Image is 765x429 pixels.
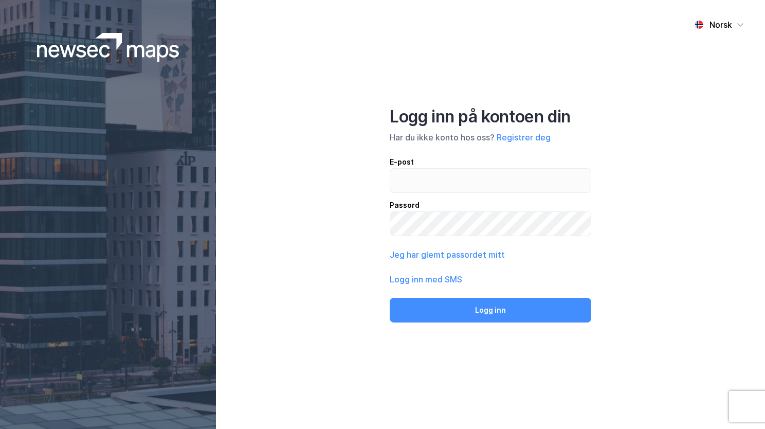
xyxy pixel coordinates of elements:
[390,106,591,127] div: Logg inn på kontoen din
[390,199,591,211] div: Passord
[714,380,765,429] iframe: Chat Widget
[709,19,732,31] div: Norsk
[390,156,591,168] div: E-post
[390,131,591,144] div: Har du ikke konto hos oss?
[390,248,505,261] button: Jeg har glemt passordet mitt
[390,298,591,323] button: Logg inn
[37,33,179,62] img: logoWhite.bf58a803f64e89776f2b079ca2356427.svg
[390,273,462,285] button: Logg inn med SMS
[497,131,551,144] button: Registrer deg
